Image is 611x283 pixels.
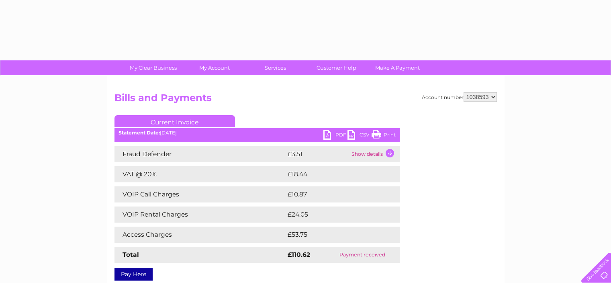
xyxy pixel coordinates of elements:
h2: Bills and Payments [114,92,497,107]
td: Payment received [325,247,399,263]
td: £18.44 [286,166,383,182]
td: £3.51 [286,146,349,162]
a: Services [242,60,309,75]
td: Fraud Defender [114,146,286,162]
a: My Account [181,60,247,75]
td: VOIP Rental Charges [114,207,286,223]
a: Print [372,130,396,142]
td: VAT @ 20% [114,166,286,182]
div: Account number [422,92,497,102]
a: PDF [323,130,347,142]
a: Current Invoice [114,115,235,127]
td: Access Charges [114,227,286,243]
strong: £110.62 [288,251,310,258]
a: Make A Payment [364,60,431,75]
b: Statement Date: [119,130,160,136]
td: £53.75 [286,227,383,243]
td: VOIP Call Charges [114,186,286,202]
strong: Total [123,251,139,258]
a: Pay Here [114,268,153,281]
div: [DATE] [114,130,400,136]
a: CSV [347,130,372,142]
td: £24.05 [286,207,384,223]
a: My Clear Business [120,60,186,75]
td: Show details [349,146,400,162]
td: £10.87 [286,186,383,202]
a: Customer Help [303,60,370,75]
